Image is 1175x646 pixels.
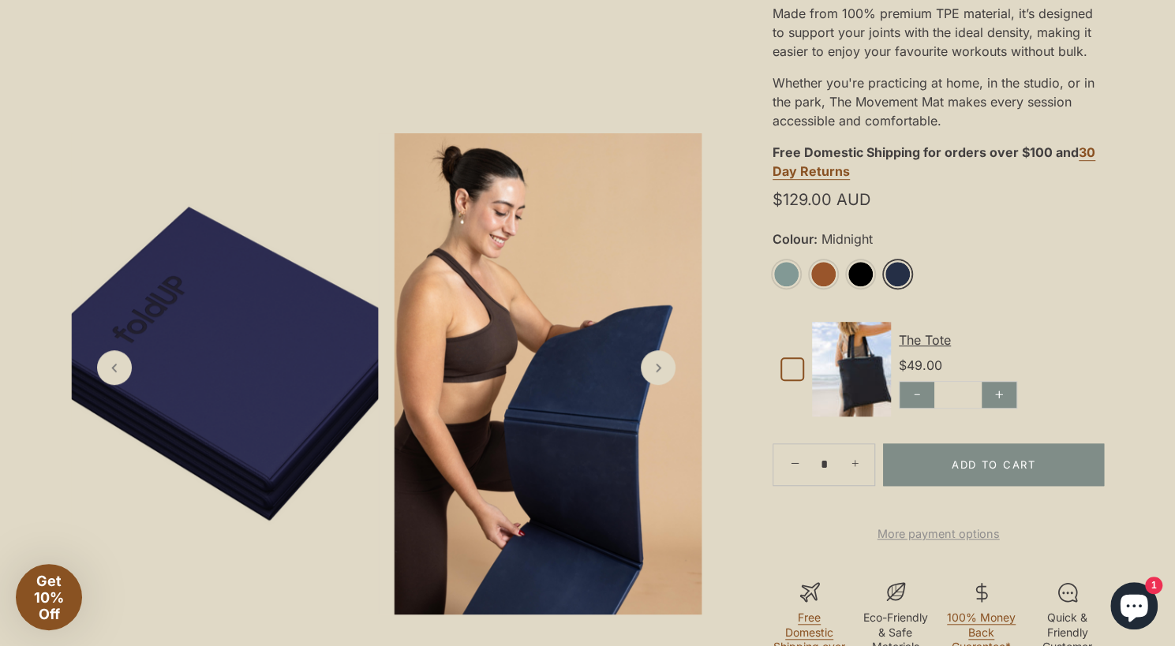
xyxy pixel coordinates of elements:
[16,564,82,630] div: Get 10% Off
[883,443,1104,486] button: Add to Cart
[847,260,874,288] a: Black
[884,260,911,288] a: Midnight
[97,350,132,385] a: Previous slide
[34,573,64,622] span: Get 10% Off
[773,144,1079,160] strong: Free Domestic Shipping for orders over $100 and
[1106,582,1162,633] inbox-online-store-chat: Shopify online store chat
[899,330,1096,349] div: The Tote
[776,446,810,480] a: −
[840,446,874,481] a: +
[395,133,702,614] img: midnight
[811,442,836,487] input: Quantity
[773,67,1104,136] div: Whether you're practicing at home, in the studio, or in the park, The Movement Mat makes every se...
[773,193,870,206] span: $129.00 AUD
[773,232,1104,247] label: Colour:
[818,232,873,247] span: Midnight
[773,525,1104,543] a: More payment options
[773,260,800,288] a: Sage
[899,357,942,373] span: $49.00
[810,260,837,288] a: Rust
[641,350,675,385] a: Next slide
[812,322,891,416] img: Default Title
